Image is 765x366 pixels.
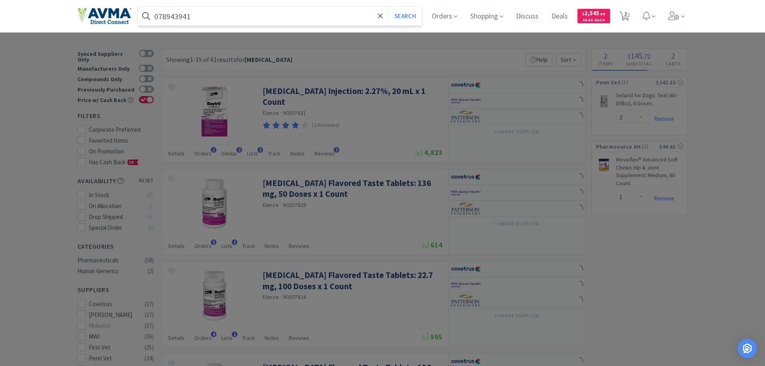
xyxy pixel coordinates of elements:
button: Search [388,7,422,25]
a: Deals [548,13,571,20]
span: $ [582,11,584,16]
div: Open Intercom Messenger [738,339,757,358]
a: Discuss [513,13,542,20]
img: e4e33dab9f054f5782a47901c742baa9_102.png [78,8,131,25]
a: $2,545.58Cash Back [577,5,610,27]
span: 2,545 [582,9,605,17]
input: Search by item, sku, manufacturer, ingredient, size... [138,7,422,25]
span: . 58 [599,11,605,16]
span: Cash Back [582,18,605,23]
a: 2 [616,14,633,21]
